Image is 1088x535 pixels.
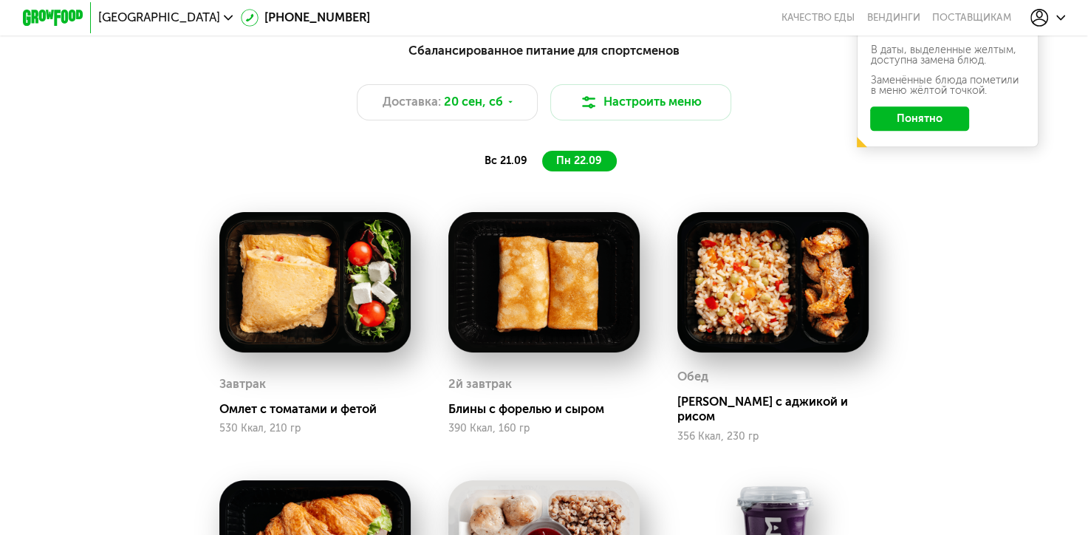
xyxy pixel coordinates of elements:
div: 390 Ккал, 160 гр [448,423,640,435]
span: [GEOGRAPHIC_DATA] [98,12,220,24]
span: Доставка: [383,93,441,112]
div: поставщикам [932,12,1011,24]
button: Настроить меню [550,84,732,120]
div: 530 Ккал, 210 гр [219,423,411,435]
div: В даты, выделенные желтым, доступна замена блюд. [870,45,1024,67]
div: Завтрак [219,373,266,396]
div: [PERSON_NAME] с аджикой и рисом [677,395,881,425]
span: 20 сен, сб [444,93,503,112]
div: Ваше меню на эту неделю [870,25,1024,35]
button: Понятно [870,106,969,131]
a: [PHONE_NUMBER] [241,9,371,27]
div: 356 Ккал, 230 гр [677,431,869,443]
div: Заменённые блюда пометили в меню жёлтой точкой. [870,75,1024,97]
div: Блины с форелью и сыром [448,402,652,417]
span: вс 21.09 [485,154,527,167]
div: 2й завтрак [448,373,512,396]
a: Вендинги [866,12,920,24]
div: Обед [677,366,708,389]
span: пн 22.09 [556,154,602,167]
div: Омлет с томатами и фетой [219,402,423,417]
div: Сбалансированное питание для спортсменов [97,41,991,61]
a: Качество еды [781,12,855,24]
